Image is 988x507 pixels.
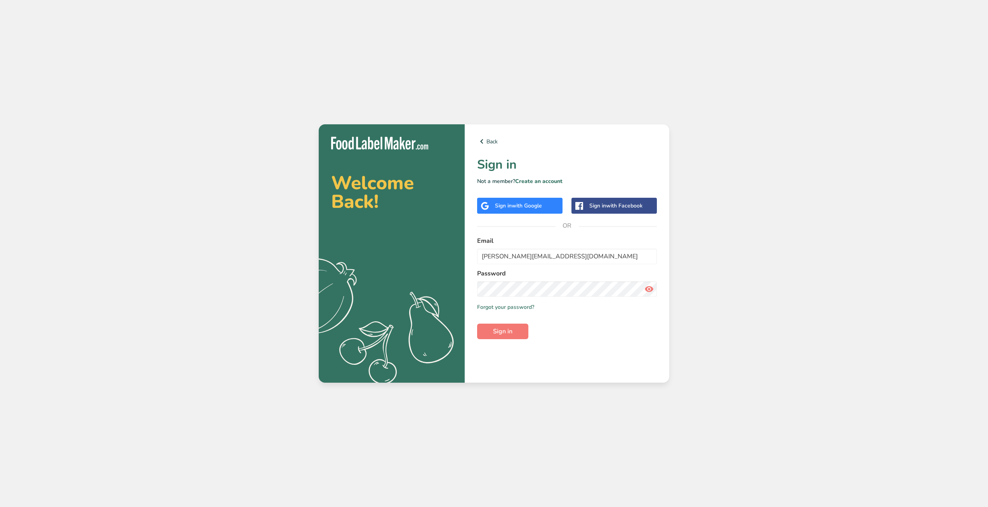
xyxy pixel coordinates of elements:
span: with Facebook [606,202,642,209]
span: Sign in [493,327,512,336]
a: Back [477,137,657,146]
label: Email [477,236,657,246]
label: Password [477,269,657,278]
div: Sign in [589,202,642,210]
button: Sign in [477,324,528,339]
p: Not a member? [477,177,657,185]
h2: Welcome Back! [331,174,452,211]
a: Forgot your password? [477,303,534,311]
div: Sign in [495,202,542,210]
input: Enter Your Email [477,249,657,264]
span: OR [556,214,579,237]
span: with Google [512,202,542,209]
h1: Sign in [477,155,657,174]
a: Create an account [515,178,563,185]
img: Food Label Maker [331,137,428,150]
